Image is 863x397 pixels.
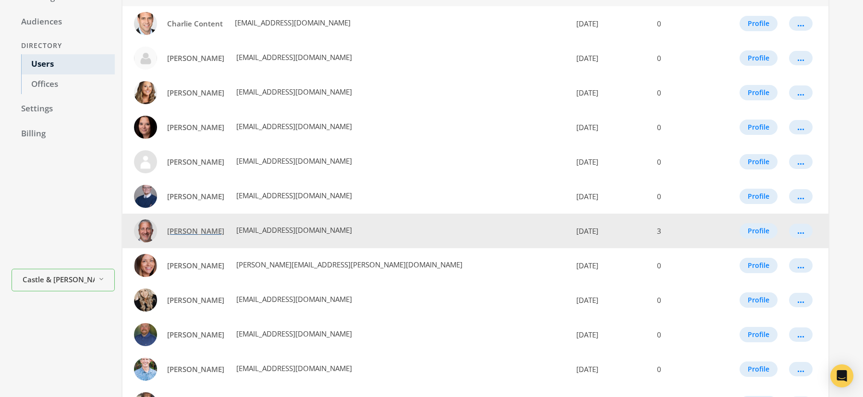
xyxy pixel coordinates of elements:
[569,41,651,75] td: [DATE]
[569,248,651,283] td: [DATE]
[134,289,157,312] img: Courtney Tillotson profile
[234,329,352,338] span: [EMAIL_ADDRESS][DOMAIN_NAME]
[789,155,813,169] button: ...
[167,192,224,201] span: [PERSON_NAME]
[797,265,804,266] div: ...
[167,330,224,339] span: [PERSON_NAME]
[134,358,157,381] img: Curt Wilken profile
[740,16,778,31] button: Profile
[797,161,804,162] div: ...
[23,274,95,285] span: Castle & [PERSON_NAME] Mortgage
[12,12,115,32] a: Audiences
[234,260,462,269] span: [PERSON_NAME][EMAIL_ADDRESS][PERSON_NAME][DOMAIN_NAME]
[569,179,651,214] td: [DATE]
[740,85,778,100] button: Profile
[651,352,719,386] td: 0
[797,334,804,335] div: ...
[740,258,778,273] button: Profile
[651,248,719,283] td: 0
[134,150,157,173] img: Christina Bush profile
[789,362,813,376] button: ...
[569,110,651,144] td: [DATE]
[167,53,224,63] span: [PERSON_NAME]
[167,19,223,28] span: Charlie Content
[167,157,224,167] span: [PERSON_NAME]
[134,185,157,208] img: Christopher Julian profile
[134,254,157,277] img: Cortney Wright profile
[12,37,115,55] div: Directory
[797,23,804,24] div: ...
[167,295,224,305] span: [PERSON_NAME]
[161,188,231,205] a: [PERSON_NAME]
[234,191,352,200] span: [EMAIL_ADDRESS][DOMAIN_NAME]
[740,327,778,342] button: Profile
[134,12,157,35] img: Charlie Content profile
[234,294,352,304] span: [EMAIL_ADDRESS][DOMAIN_NAME]
[651,214,719,248] td: 3
[134,81,157,104] img: Christi Fullerton profile
[161,153,231,171] a: [PERSON_NAME]
[740,189,778,204] button: Profile
[789,327,813,342] button: ...
[161,15,229,33] a: Charlie Content
[134,116,157,139] img: Christin Richardson profile
[651,6,719,41] td: 0
[12,99,115,119] a: Settings
[789,120,813,134] button: ...
[651,179,719,214] td: 0
[651,283,719,317] td: 0
[651,110,719,144] td: 0
[651,144,719,179] td: 0
[161,49,231,67] a: [PERSON_NAME]
[161,291,231,309] a: [PERSON_NAME]
[234,363,352,373] span: [EMAIL_ADDRESS][DOMAIN_NAME]
[134,219,157,242] img: Chuck Poulin profile
[234,52,352,62] span: [EMAIL_ADDRESS][DOMAIN_NAME]
[569,214,651,248] td: [DATE]
[161,119,231,136] a: [PERSON_NAME]
[740,292,778,308] button: Profile
[134,323,157,346] img: Craig Brock profile
[569,352,651,386] td: [DATE]
[161,222,231,240] a: [PERSON_NAME]
[789,16,813,31] button: ...
[569,75,651,110] td: [DATE]
[167,226,224,236] span: [PERSON_NAME]
[12,124,115,144] a: Billing
[234,121,352,131] span: [EMAIL_ADDRESS][DOMAIN_NAME]
[797,92,804,93] div: ...
[167,261,224,270] span: [PERSON_NAME]
[740,120,778,135] button: Profile
[830,364,853,387] div: Open Intercom Messenger
[167,88,224,97] span: [PERSON_NAME]
[651,41,719,75] td: 0
[569,317,651,352] td: [DATE]
[234,87,352,96] span: [EMAIL_ADDRESS][DOMAIN_NAME]
[161,326,231,344] a: [PERSON_NAME]
[161,257,231,275] a: [PERSON_NAME]
[234,225,352,235] span: [EMAIL_ADDRESS][DOMAIN_NAME]
[789,258,813,273] button: ...
[740,223,778,239] button: Profile
[651,317,719,352] td: 0
[797,127,804,128] div: ...
[569,144,651,179] td: [DATE]
[134,47,157,70] img: Chris Brazell profile
[789,85,813,100] button: ...
[233,18,351,27] span: [EMAIL_ADDRESS][DOMAIN_NAME]
[167,122,224,132] span: [PERSON_NAME]
[797,230,804,231] div: ...
[12,269,115,291] button: Castle & [PERSON_NAME] Mortgage
[740,361,778,377] button: Profile
[789,189,813,204] button: ...
[797,369,804,370] div: ...
[740,154,778,169] button: Profile
[797,300,804,301] div: ...
[569,6,651,41] td: [DATE]
[161,84,231,102] a: [PERSON_NAME]
[21,54,115,74] a: Users
[234,156,352,166] span: [EMAIL_ADDRESS][DOMAIN_NAME]
[651,75,719,110] td: 0
[797,58,804,59] div: ...
[789,51,813,65] button: ...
